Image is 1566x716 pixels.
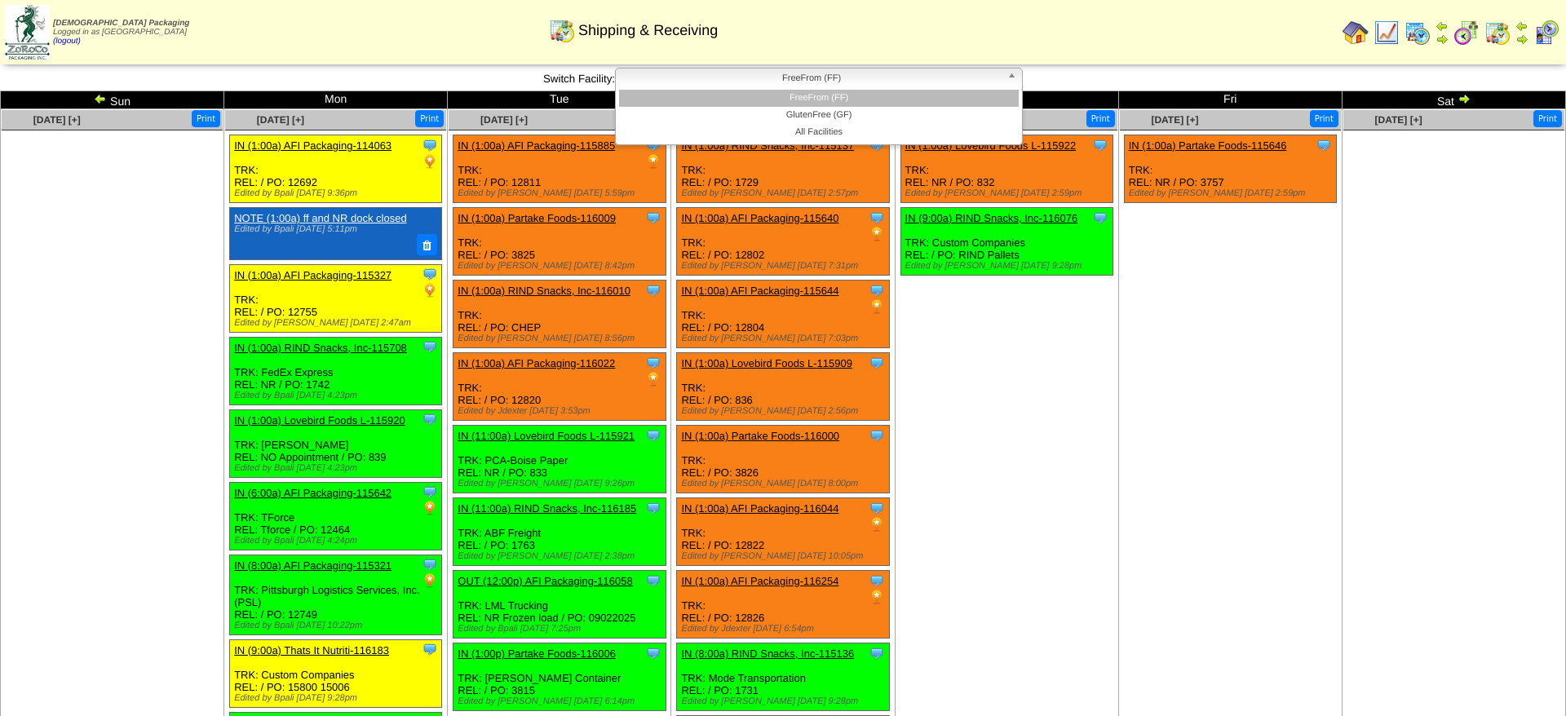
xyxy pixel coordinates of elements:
div: TRK: [PERSON_NAME] REL: NO Appointment / PO: 839 [230,409,442,477]
div: TRK: REL: / PO: 3825 [453,208,666,276]
a: IN (1:00a) AFI Packaging-114063 [234,139,391,152]
img: PO [422,153,438,170]
li: All Facilities [619,124,1019,141]
img: PO [645,371,661,387]
div: TRK: REL: NR / PO: 3757 [1124,135,1336,203]
img: Tooltip [645,355,661,371]
span: FreeFrom (FF) [622,69,1001,88]
div: Edited by [PERSON_NAME] [DATE] 2:59pm [905,188,1113,198]
a: IN (1:00p) Partake Foods-116006 [458,647,616,660]
div: Edited by Bpali [DATE] 4:24pm [234,536,441,546]
a: IN (6:00a) AFI Packaging-115642 [234,487,391,499]
div: TRK: Mode Transportation REL: / PO: 1731 [677,643,889,711]
a: [DATE] [+] [1375,114,1422,126]
img: PO [422,282,438,298]
img: Tooltip [645,645,661,661]
img: arrowright.gif [1515,33,1528,46]
div: TRK: REL: / PO: 12755 [230,264,442,332]
a: IN (1:00a) RIND Snacks, Inc-116010 [458,285,630,297]
div: Edited by Bpali [DATE] 7:25pm [458,624,665,634]
div: TRK: REL: / PO: 12811 [453,135,666,203]
td: Sat [1342,91,1565,109]
td: Fri [1118,91,1342,109]
img: arrowright.gif [1435,33,1449,46]
div: Edited by Bpali [DATE] 4:23pm [234,391,441,400]
img: Tooltip [422,641,438,657]
img: arrowright.gif [1458,92,1471,105]
a: OUT (12:00p) AFI Packaging-116058 [458,575,632,587]
div: TRK: REL: / PO: 1729 [677,135,889,203]
img: Tooltip [869,500,885,516]
div: TRK: FedEx Express REL: NR / PO: 1742 [230,337,442,404]
div: Edited by [PERSON_NAME] [DATE] 2:56pm [681,406,888,416]
img: Tooltip [645,500,661,516]
div: TRK: REL: / PO: 836 [677,353,889,421]
div: Edited by Bpali [DATE] 9:36pm [234,188,441,198]
div: Edited by [PERSON_NAME] [DATE] 7:31pm [681,261,888,271]
a: [DATE] [+] [1151,114,1198,126]
span: [DATE] [+] [33,114,81,126]
img: Tooltip [1316,137,1332,153]
span: Logged in as [GEOGRAPHIC_DATA] [53,19,189,46]
a: IN (1:00a) Lovebird Foods L-115920 [234,414,405,427]
div: Edited by [PERSON_NAME] [DATE] 6:14pm [458,696,665,706]
td: Sun [1,91,224,109]
a: IN (1:00a) RIND Snacks, Inc-115708 [234,342,407,354]
img: arrowleft.gif [1515,20,1528,33]
a: IN (1:00a) AFI Packaging-115640 [681,212,838,224]
a: (logout) [53,37,81,46]
div: TRK: REL: / PO: CHEP [453,281,666,348]
div: Edited by Jdexter [DATE] 3:53pm [458,406,665,416]
div: TRK: REL: / PO: 12804 [677,281,889,348]
a: IN (1:00a) AFI Packaging-115327 [234,269,391,281]
div: Edited by [PERSON_NAME] [DATE] 8:42pm [458,261,665,271]
div: Edited by [PERSON_NAME] [DATE] 9:28pm [681,696,888,706]
img: Tooltip [1092,210,1108,226]
li: FreeFrom (FF) [619,90,1019,107]
button: Print [192,110,220,127]
button: Print [415,110,444,127]
div: Edited by [PERSON_NAME] [DATE] 5:59pm [458,188,665,198]
img: arrowleft.gif [94,92,107,105]
img: PO [869,516,885,533]
img: home.gif [1343,20,1369,46]
a: IN (11:00a) RIND Snacks, Inc-116185 [458,502,636,515]
img: PO [869,298,885,315]
a: IN (1:00a) AFI Packaging-116022 [458,357,615,369]
div: TRK: [PERSON_NAME] Container REL: / PO: 3815 [453,643,666,711]
img: Tooltip [645,427,661,444]
img: Tooltip [869,645,885,661]
div: Edited by [PERSON_NAME] [DATE] 2:57pm [681,188,888,198]
div: TRK: REL: / PO: 12802 [677,208,889,276]
a: [DATE] [+] [257,114,304,126]
img: calendarblend.gif [1453,20,1480,46]
div: TRK: Custom Companies REL: / PO: 15800 15006 [230,639,442,707]
a: [DATE] [+] [480,114,528,126]
a: NOTE (1:00a) ff and NR dock closed [234,212,406,224]
img: PO [869,226,885,242]
img: Tooltip [869,210,885,226]
div: Edited by [PERSON_NAME] [DATE] 9:26pm [458,479,665,488]
div: Edited by [PERSON_NAME] [DATE] 7:03pm [681,334,888,343]
div: Edited by [PERSON_NAME] [DATE] 2:38pm [458,551,665,561]
div: Edited by [PERSON_NAME] [DATE] 2:59pm [1129,188,1336,198]
a: IN (8:00a) RIND Snacks, Inc-115136 [681,647,854,660]
a: IN (11:00a) Lovebird Foods L-115921 [458,430,635,442]
a: IN (1:00a) Lovebird Foods L-115922 [905,139,1077,152]
img: Tooltip [422,556,438,572]
div: TRK: PCA-Boise Paper REL: NR / PO: 833 [453,426,666,493]
a: IN (1:00a) Partake Foods-116000 [681,430,839,442]
div: Edited by [PERSON_NAME] [DATE] 2:47am [234,318,441,328]
img: Tooltip [422,137,438,153]
img: Tooltip [422,338,438,355]
div: Edited by [PERSON_NAME] [DATE] 9:28pm [905,261,1113,271]
a: IN (1:00a) AFI Packaging-115885 [458,139,615,152]
img: PO [422,572,438,589]
div: Edited by Bpali [DATE] 10:22pm [234,621,441,630]
button: Print [1533,110,1562,127]
a: IN (1:00a) AFI Packaging-116044 [681,502,838,515]
img: Tooltip [422,411,438,427]
a: IN (9:00a) Thats It Nutriti-116183 [234,644,389,656]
